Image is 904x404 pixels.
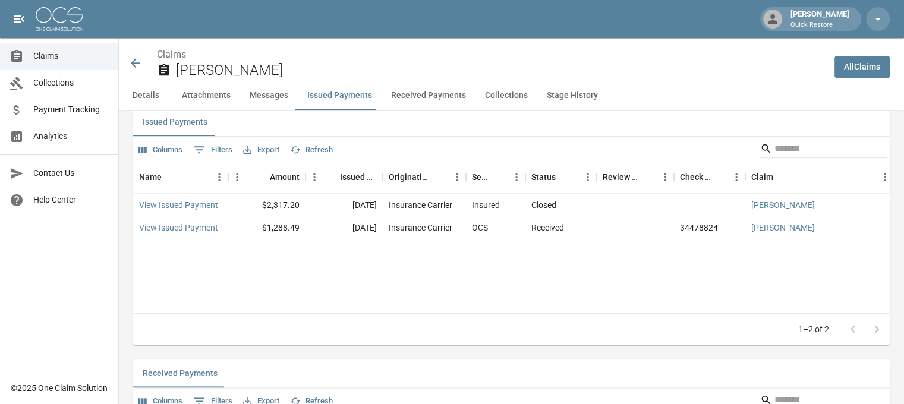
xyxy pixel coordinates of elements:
[157,49,186,60] a: Claims
[340,160,377,194] div: Issued Date
[537,81,607,110] button: Stage History
[472,160,491,194] div: Sent To
[33,50,109,62] span: Claims
[298,81,382,110] button: Issued Payments
[751,199,815,211] a: [PERSON_NAME]
[11,382,108,394] div: © 2025 One Claim Solution
[305,160,383,194] div: Issued Date
[305,216,383,239] div: [DATE]
[751,160,773,194] div: Claim
[253,169,270,185] button: Sort
[472,199,500,211] div: Insured
[680,222,718,233] div: 34478824
[727,168,745,186] button: Menu
[133,108,890,136] div: related-list tabs
[162,169,178,185] button: Sort
[139,199,218,211] a: View Issued Payment
[525,160,597,194] div: Status
[176,62,825,79] h2: [PERSON_NAME]
[656,168,674,186] button: Menu
[876,168,894,186] button: Menu
[472,222,488,233] div: OCS
[36,7,83,31] img: ocs-logo-white-transparent.png
[431,169,448,185] button: Sort
[228,168,246,186] button: Menu
[190,140,235,159] button: Show filters
[389,222,452,233] div: Insurance Carrier
[33,103,109,116] span: Payment Tracking
[751,222,815,233] a: [PERSON_NAME]
[133,108,217,136] button: Issued Payments
[597,160,674,194] div: Review Status
[790,20,849,30] p: Quick Restore
[157,48,825,62] nav: breadcrumb
[228,216,305,239] div: $1,288.49
[270,160,300,194] div: Amount
[139,222,218,233] a: View Issued Payment
[475,81,537,110] button: Collections
[33,194,109,206] span: Help Center
[7,7,31,31] button: open drawer
[531,160,556,194] div: Status
[786,8,854,30] div: [PERSON_NAME]
[466,160,525,194] div: Sent To
[389,199,452,211] div: Insurance Carrier
[287,141,336,159] button: Refresh
[228,194,305,216] div: $2,317.20
[133,359,890,387] div: related-list tabs
[531,199,556,211] div: Closed
[745,160,894,194] div: Claim
[760,139,887,160] div: Search
[228,160,305,194] div: Amount
[448,168,466,186] button: Menu
[773,169,790,185] button: Sort
[119,81,904,110] div: anchor tabs
[33,167,109,179] span: Contact Us
[383,160,466,194] div: Originating From
[240,81,298,110] button: Messages
[119,81,172,110] button: Details
[556,169,572,185] button: Sort
[133,359,227,387] button: Received Payments
[680,160,711,194] div: Check Number
[531,222,564,233] div: Received
[323,169,340,185] button: Sort
[210,168,228,186] button: Menu
[389,160,431,194] div: Originating From
[579,168,597,186] button: Menu
[305,194,383,216] div: [DATE]
[172,81,240,110] button: Attachments
[136,141,185,159] button: Select columns
[640,169,656,185] button: Sort
[798,323,829,335] p: 1–2 of 2
[139,160,162,194] div: Name
[711,169,727,185] button: Sort
[603,160,640,194] div: Review Status
[33,130,109,143] span: Analytics
[305,168,323,186] button: Menu
[33,77,109,89] span: Collections
[240,141,282,159] button: Export
[834,56,890,78] a: AllClaims
[508,168,525,186] button: Menu
[133,160,228,194] div: Name
[382,81,475,110] button: Received Payments
[491,169,508,185] button: Sort
[674,160,745,194] div: Check Number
